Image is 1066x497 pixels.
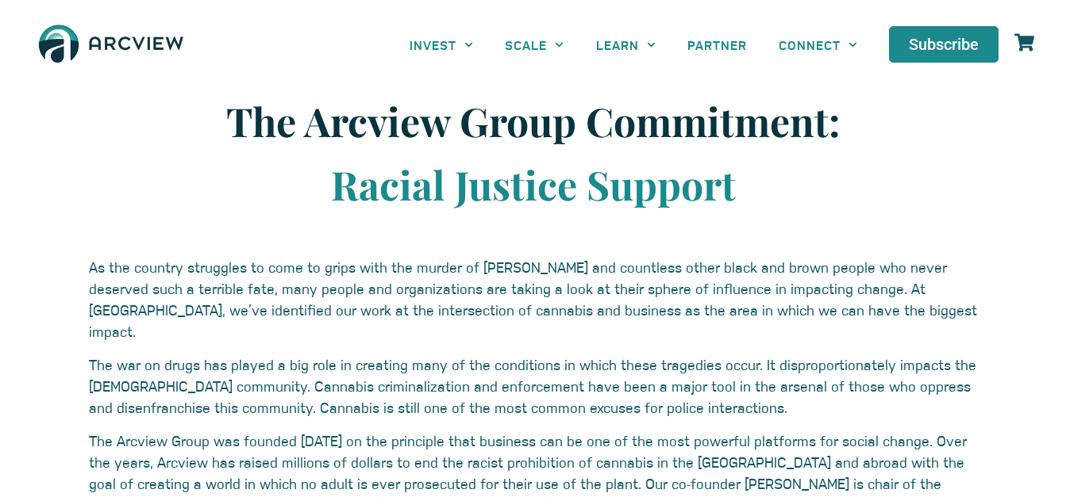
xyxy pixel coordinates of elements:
a: SCALE [489,27,579,63]
a: PARTNER [672,27,763,63]
a: LEARN [580,27,672,63]
h1: The Arcview Group Commitment: [105,97,962,145]
a: Subscribe [889,26,999,63]
a: INVEST [394,27,489,63]
a: CONNECT [763,27,873,63]
h3: Racial Justice Support [105,161,962,208]
p: The war on drugs has played a big role in creating many of the conditions in which these tragedie... [89,354,978,418]
img: The Arcview Group [32,16,190,74]
nav: Menu [394,27,873,63]
p: As the country struggles to come to grips with the murder of [PERSON_NAME] and countless other bl... [89,256,978,342]
span: Subscribe [909,36,979,52]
